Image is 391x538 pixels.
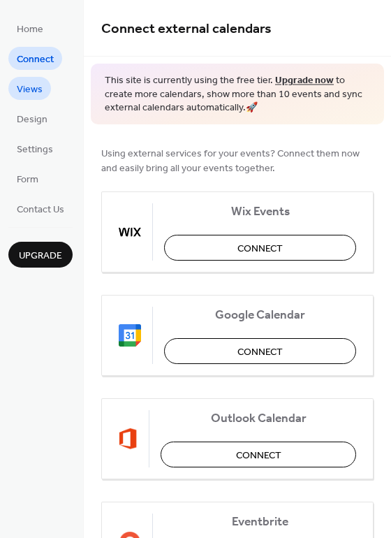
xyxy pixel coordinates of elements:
[8,17,52,40] a: Home
[8,167,47,190] a: Form
[161,442,356,467] button: Connect
[17,52,54,67] span: Connect
[101,15,272,43] span: Connect external calendars
[17,203,64,217] span: Contact Us
[17,82,43,97] span: Views
[164,514,356,529] span: Eventbrite
[8,137,61,160] a: Settings
[164,338,356,364] button: Connect
[8,242,73,268] button: Upgrade
[8,197,73,220] a: Contact Us
[119,428,138,450] img: outlook
[19,249,62,263] span: Upgrade
[17,143,53,157] span: Settings
[8,47,62,70] a: Connect
[105,74,370,115] span: This site is currently using the free tier. to create more calendars, show more than 10 events an...
[17,112,47,127] span: Design
[237,241,283,256] span: Connect
[275,71,334,90] a: Upgrade now
[17,173,38,187] span: Form
[164,235,356,261] button: Connect
[237,344,283,359] span: Connect
[119,221,141,243] img: wix
[236,448,281,463] span: Connect
[101,146,374,175] span: Using external services for your events? Connect them now and easily bring all your events together.
[164,204,356,219] span: Wix Events
[8,107,56,130] a: Design
[161,411,356,426] span: Outlook Calendar
[164,307,356,322] span: Google Calendar
[17,22,43,37] span: Home
[8,77,51,100] a: Views
[119,324,141,347] img: google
